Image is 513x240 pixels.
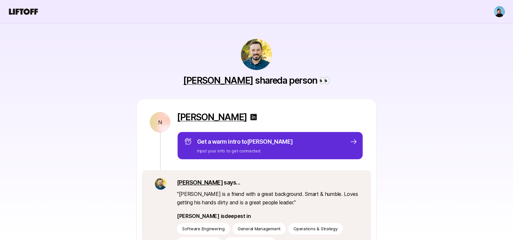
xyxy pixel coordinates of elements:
[177,179,223,186] a: [PERSON_NAME]
[183,75,330,86] p: shared a person 👀
[197,137,293,146] p: Get a warm intro
[197,148,293,154] p: Input your info to get connected
[177,112,247,122] a: [PERSON_NAME]
[150,112,170,160] a: N
[182,225,225,232] p: Software Engineering
[494,6,505,17] img: Janelle Bradley
[177,178,358,187] p: says...
[494,6,505,18] button: Janelle Bradley
[177,212,358,220] p: [PERSON_NAME] is deepest in
[183,75,253,86] a: [PERSON_NAME]
[155,178,167,190] img: 94ddba96_162a_4062_a6fe_bdab82155b16.jpg
[238,225,281,232] p: General Management
[250,113,257,121] img: linkedin-logo
[177,190,358,207] p: " [PERSON_NAME] is a friend with a great background. Smart & humble. Loves getting his hands dirt...
[242,138,293,145] span: to [PERSON_NAME]
[158,118,162,126] p: N
[294,225,338,232] p: Operations & Strategy
[241,39,272,70] img: 94ddba96_162a_4062_a6fe_bdab82155b16.jpg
